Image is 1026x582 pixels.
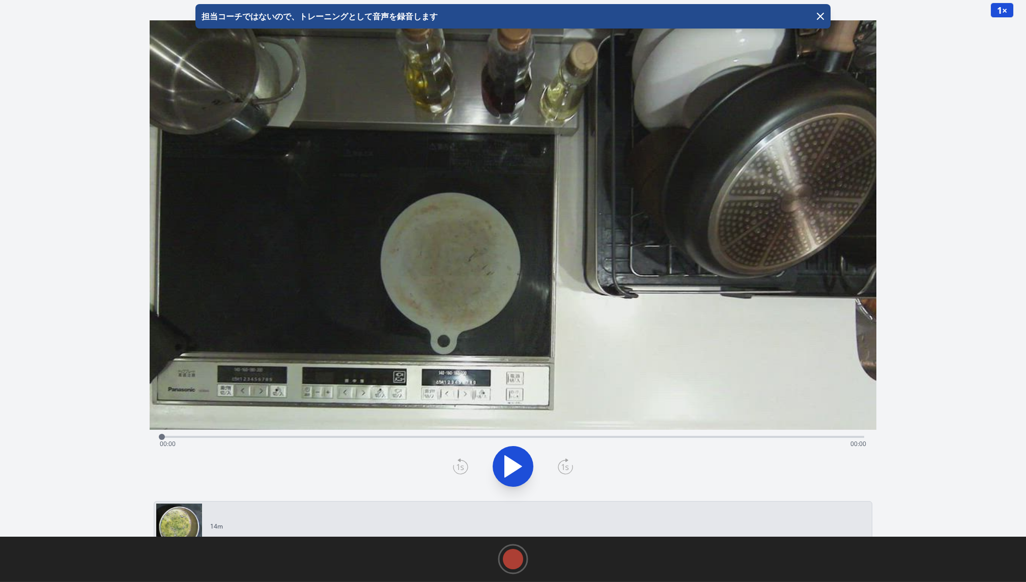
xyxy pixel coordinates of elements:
[494,3,532,18] a: 00:00:00
[990,3,1014,18] button: 1×
[850,439,866,448] span: 00:00
[210,522,223,531] p: 14m
[199,10,438,22] p: 担当コーチではないので、トレーニングとして音声を録音します
[156,504,202,549] img: 250920125233_thumb.jpeg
